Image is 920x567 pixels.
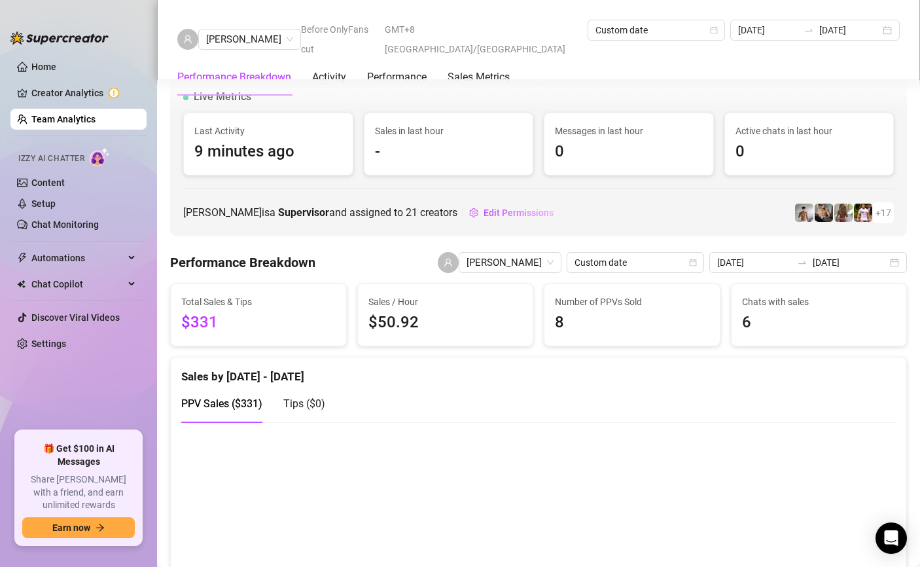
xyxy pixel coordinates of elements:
[717,255,792,270] input: Start date
[90,147,110,166] img: AI Chatter
[804,25,814,35] span: to
[206,29,293,49] span: Chloe Louise
[194,139,342,164] span: 9 minutes ago
[181,397,262,410] span: PPV Sales ( $331 )
[876,522,907,554] div: Open Intercom Messenger
[742,295,896,309] span: Chats with sales
[17,253,27,263] span: thunderbolt
[469,208,478,217] span: setting
[467,253,554,272] span: Chloe Louise
[555,139,703,164] span: 0
[797,257,807,268] span: swap-right
[795,204,813,222] img: aussieboy_j
[31,247,124,268] span: Automations
[22,517,135,538] button: Earn nowarrow-right
[813,255,887,270] input: End date
[555,310,709,335] span: 8
[10,31,109,45] img: logo-BBDzfeDw.svg
[406,206,417,219] span: 21
[96,523,105,532] span: arrow-right
[375,124,523,138] span: Sales in last hour
[555,124,703,138] span: Messages in last hour
[735,124,883,138] span: Active chats in last hour
[31,198,56,209] a: Setup
[181,310,336,335] span: $331
[31,312,120,323] a: Discover Viral Videos
[17,280,26,289] img: Chat Copilot
[738,23,799,37] input: Start date
[876,206,891,220] span: + 17
[22,473,135,512] span: Share [PERSON_NAME] with a friend, and earn unlimited rewards
[742,310,896,335] span: 6
[854,204,872,222] img: Hector
[22,443,135,468] span: 🎁 Get $100 in AI Messages
[31,219,99,230] a: Chat Monitoring
[367,69,427,85] div: Performance
[804,25,814,35] span: swap-right
[177,69,291,85] div: Performance Breakdown
[301,20,377,59] span: Before OnlyFans cut
[448,69,510,85] div: Sales Metrics
[689,259,697,266] span: calendar
[595,20,717,40] span: Custom date
[710,26,718,34] span: calendar
[52,522,90,533] span: Earn now
[31,338,66,349] a: Settings
[31,82,136,103] a: Creator Analytics exclamation-circle
[183,35,192,44] span: user
[368,310,523,335] span: $50.92
[283,397,325,410] span: Tips ( $0 )
[797,257,807,268] span: to
[819,23,880,37] input: End date
[194,89,251,105] span: Live Metrics
[31,62,56,72] a: Home
[735,139,883,164] span: 0
[181,357,896,386] div: Sales by [DATE] - [DATE]
[183,204,457,221] span: [PERSON_NAME] is a and assigned to creators
[278,206,329,219] b: Supervisor
[385,20,580,59] span: GMT+8 [GEOGRAPHIC_DATA]/[GEOGRAPHIC_DATA]
[469,202,554,223] button: Edit Permissions
[18,153,84,165] span: Izzy AI Chatter
[575,253,696,272] span: Custom date
[815,204,833,222] img: George
[444,258,453,267] span: user
[555,295,709,309] span: Number of PPVs Sold
[375,139,523,164] span: -
[170,253,315,272] h4: Performance Breakdown
[834,204,853,222] img: Nathaniel
[194,124,342,138] span: Last Activity
[484,208,554,218] span: Edit Permissions
[31,177,65,188] a: Content
[368,295,523,309] span: Sales / Hour
[31,274,124,295] span: Chat Copilot
[312,69,346,85] div: Activity
[181,295,336,309] span: Total Sales & Tips
[31,114,96,124] a: Team Analytics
